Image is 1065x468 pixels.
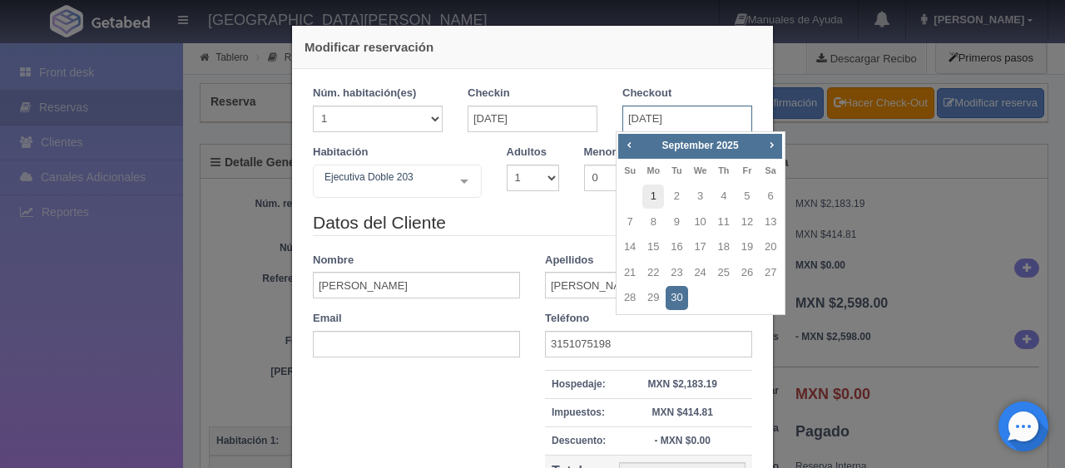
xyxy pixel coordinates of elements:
input: DD-MM-AAAA [622,106,752,132]
strong: MXN $2,183.19 [647,378,716,390]
span: 2025 [716,140,739,151]
a: 30 [666,286,687,310]
a: 16 [666,235,687,259]
span: Next [765,138,778,151]
label: Nombre [313,253,354,268]
label: Adultos [507,145,547,160]
a: 23 [666,261,687,285]
a: 26 [736,261,758,285]
th: Hospedaje: [545,370,612,398]
strong: - MXN $0.00 [654,435,710,446]
a: Next [763,135,781,154]
a: 21 [619,261,641,285]
span: Thursday [718,165,729,175]
legend: Datos del Cliente [313,210,752,236]
a: 11 [713,210,735,234]
label: Teléfono [545,311,589,327]
span: Saturday [765,165,776,175]
a: 7 [619,210,641,234]
input: DD-MM-AAAA [468,106,597,132]
a: 13 [760,210,781,234]
a: 22 [642,261,664,285]
span: Prev [622,138,636,151]
label: Email [313,311,342,327]
label: Habitación [313,145,368,160]
a: 17 [690,235,711,259]
span: September [662,140,714,151]
label: Checkout [622,86,671,101]
a: 5 [736,185,758,209]
a: 27 [760,261,781,285]
label: Núm. habitación(es) [313,86,416,101]
a: 24 [690,261,711,285]
label: Checkin [468,86,510,101]
th: Impuestos: [545,398,612,426]
a: 28 [619,286,641,310]
a: 10 [690,210,711,234]
a: 4 [713,185,735,209]
a: 15 [642,235,664,259]
span: Friday [743,165,752,175]
a: 20 [760,235,781,259]
span: Sunday [624,165,636,175]
a: 19 [736,235,758,259]
label: Apellidos [545,253,594,268]
a: 6 [760,185,781,209]
h4: Modificar reservación [305,38,760,56]
a: 25 [713,261,735,285]
a: 14 [619,235,641,259]
a: 18 [713,235,735,259]
span: Tuesday [671,165,681,175]
a: 29 [642,286,664,310]
input: Seleccionar hab. [320,169,330,195]
a: 9 [666,210,687,234]
span: Monday [646,165,660,175]
label: Menores [584,145,628,160]
span: Wednesday [694,165,707,175]
a: 1 [642,185,664,209]
a: 3 [690,185,711,209]
span: Ejecutiva Doble 203 [320,169,448,185]
a: Prev [620,135,638,154]
a: 8 [642,210,664,234]
strong: MXN $414.81 [651,406,712,418]
th: Descuento: [545,426,612,455]
a: 2 [666,185,687,209]
a: 12 [736,210,758,234]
